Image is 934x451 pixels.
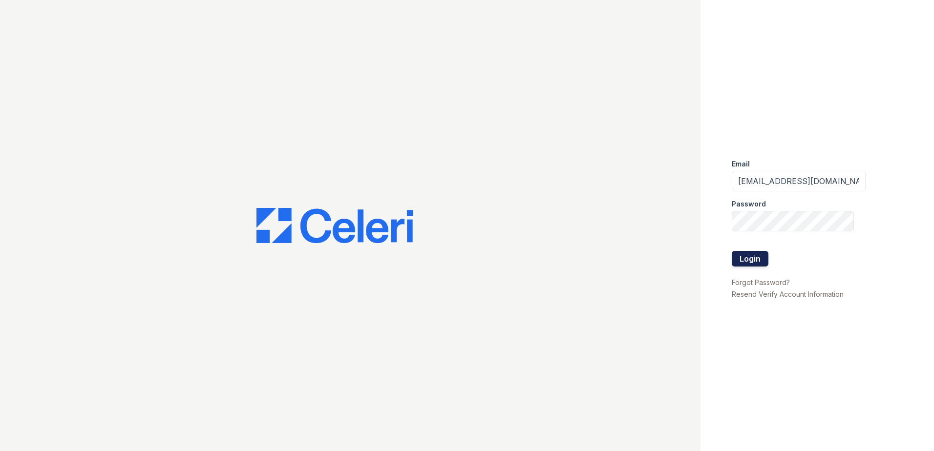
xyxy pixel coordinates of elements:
[256,208,413,243] img: CE_Logo_Blue-a8612792a0a2168367f1c8372b55b34899dd931a85d93a1a3d3e32e68fde9ad4.png
[732,199,766,209] label: Password
[732,159,750,169] label: Email
[732,278,790,287] a: Forgot Password?
[732,251,768,266] button: Login
[732,290,844,298] a: Resend Verify Account Information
